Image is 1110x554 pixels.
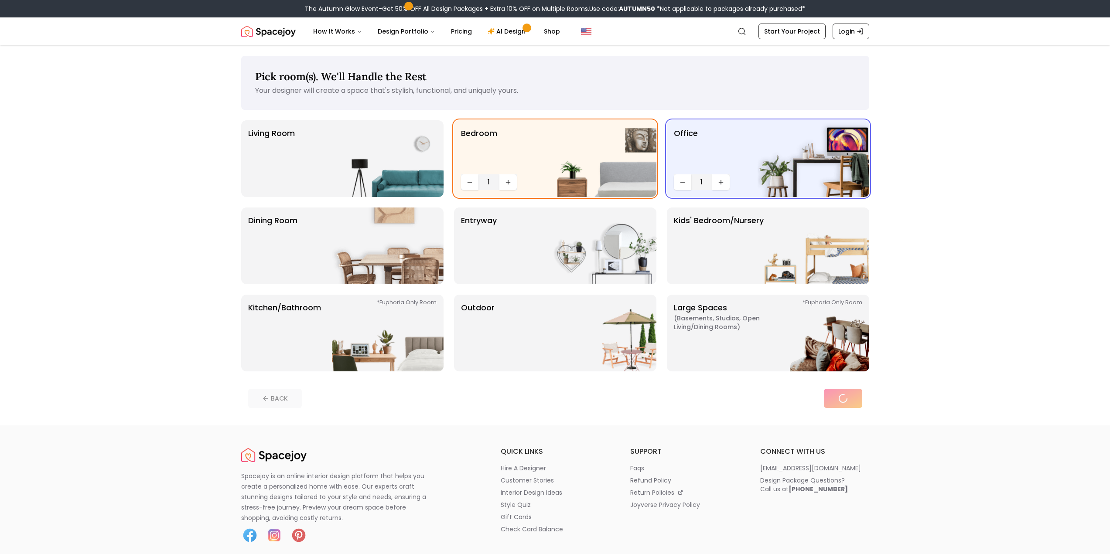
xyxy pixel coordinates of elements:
[630,476,739,485] a: refund policy
[499,174,517,190] button: Increase quantity
[758,295,869,371] img: Large Spaces *Euphoria Only
[241,446,307,464] a: Spacejoy
[655,4,805,13] span: *Not applicable to packages already purchased*
[255,85,855,96] p: Your designer will create a space that's stylish, functional, and uniquely yours.
[482,177,496,187] span: 1
[332,207,444,284] img: Dining Room
[501,488,610,497] a: interior design ideas
[444,23,479,40] a: Pricing
[758,207,869,284] img: Kids' Bedroom/Nursery
[501,488,562,497] p: interior design ideas
[695,177,709,187] span: 1
[461,174,478,190] button: Decrease quantity
[241,23,296,40] a: Spacejoy
[332,120,444,197] img: Living Room
[760,464,861,472] p: [EMAIL_ADDRESS][DOMAIN_NAME]
[760,476,848,493] div: Design Package Questions? Call us at
[545,120,656,197] img: Bedroom
[306,23,567,40] nav: Main
[589,4,655,13] span: Use code:
[371,23,442,40] button: Design Portfolio
[630,446,739,457] h6: support
[241,23,296,40] img: Spacejoy Logo
[758,24,826,39] a: Start Your Project
[241,471,437,523] p: Spacejoy is an online interior design platform that helps you create a personalized home with eas...
[674,127,698,171] p: Office
[481,23,535,40] a: AI Design
[255,70,427,83] span: Pick room(s). We'll Handle the Rest
[501,476,610,485] a: customer stories
[501,476,554,485] p: customer stories
[833,24,869,39] a: Login
[630,464,644,472] p: faqs
[501,513,610,521] a: gift cards
[248,127,295,190] p: Living Room
[630,476,671,485] p: refund policy
[248,214,297,277] p: Dining Room
[674,214,764,277] p: Kids' Bedroom/Nursery
[501,500,531,509] p: style quiz
[461,302,495,364] p: Outdoor
[760,446,869,457] h6: connect with us
[241,17,869,45] nav: Global
[630,488,739,497] a: return policies
[760,476,869,493] a: Design Package Questions?Call us at[PHONE_NUMBER]
[501,525,563,534] p: check card balance
[306,23,369,40] button: How It Works
[758,120,869,197] img: Office
[501,525,610,534] a: check card balance
[501,464,546,472] p: hire a designer
[619,4,655,13] b: AUTUMN50
[712,174,730,190] button: Increase quantity
[241,446,307,464] img: Spacejoy Logo
[501,464,610,472] a: hire a designer
[241,527,259,544] img: Facebook icon
[545,295,656,371] img: Outdoor
[537,23,567,40] a: Shop
[630,500,739,509] a: joyverse privacy policy
[501,513,532,521] p: gift cards
[461,214,497,277] p: entryway
[630,500,700,509] p: joyverse privacy policy
[266,527,283,544] img: Instagram icon
[581,26,591,37] img: United States
[248,302,321,364] p: Kitchen/Bathroom
[501,500,610,509] a: style quiz
[760,464,869,472] a: [EMAIL_ADDRESS][DOMAIN_NAME]
[305,4,805,13] div: The Autumn Glow Event-Get 50% OFF All Design Packages + Extra 10% OFF on Multiple Rooms.
[674,302,783,364] p: Large Spaces
[290,527,307,544] img: Pinterest icon
[674,314,783,331] span: ( Basements, Studios, Open living/dining rooms )
[545,207,656,284] img: entryway
[501,446,610,457] h6: quick links
[789,485,848,493] b: [PHONE_NUMBER]
[332,295,444,371] img: Kitchen/Bathroom *Euphoria Only
[674,174,691,190] button: Decrease quantity
[630,488,674,497] p: return policies
[630,464,739,472] a: faqs
[461,127,497,171] p: Bedroom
